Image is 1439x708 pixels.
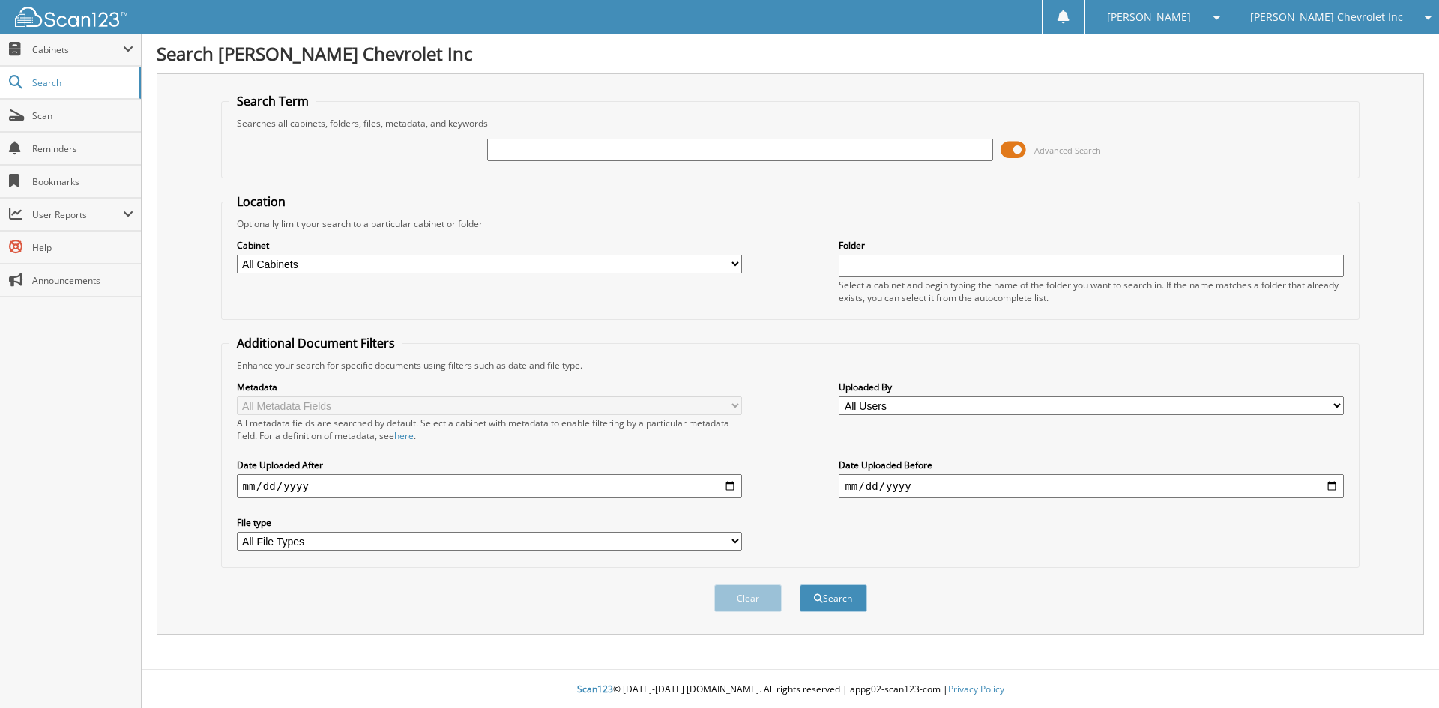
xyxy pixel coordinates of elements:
[229,93,316,109] legend: Search Term
[32,175,133,188] span: Bookmarks
[32,142,133,155] span: Reminders
[15,7,127,27] img: scan123-logo-white.svg
[577,683,613,695] span: Scan123
[394,429,414,442] a: here
[237,516,742,529] label: File type
[839,459,1344,471] label: Date Uploaded Before
[32,274,133,287] span: Announcements
[800,584,867,612] button: Search
[237,474,742,498] input: start
[32,43,123,56] span: Cabinets
[839,279,1344,304] div: Select a cabinet and begin typing the name of the folder you want to search in. If the name match...
[839,381,1344,393] label: Uploaded By
[237,417,742,442] div: All metadata fields are searched by default. Select a cabinet with metadata to enable filtering b...
[1107,13,1191,22] span: [PERSON_NAME]
[229,359,1352,372] div: Enhance your search for specific documents using filters such as date and file type.
[229,217,1352,230] div: Optionally limit your search to a particular cabinet or folder
[839,474,1344,498] input: end
[142,671,1439,708] div: © [DATE]-[DATE] [DOMAIN_NAME]. All rights reserved | appg02-scan123-com |
[229,193,293,210] legend: Location
[237,381,742,393] label: Metadata
[948,683,1004,695] a: Privacy Policy
[1034,145,1101,156] span: Advanced Search
[229,335,402,351] legend: Additional Document Filters
[714,584,782,612] button: Clear
[237,459,742,471] label: Date Uploaded After
[229,117,1352,130] div: Searches all cabinets, folders, files, metadata, and keywords
[32,241,133,254] span: Help
[32,208,123,221] span: User Reports
[1250,13,1403,22] span: [PERSON_NAME] Chevrolet Inc
[237,239,742,252] label: Cabinet
[157,41,1424,66] h1: Search [PERSON_NAME] Chevrolet Inc
[32,109,133,122] span: Scan
[839,239,1344,252] label: Folder
[32,76,131,89] span: Search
